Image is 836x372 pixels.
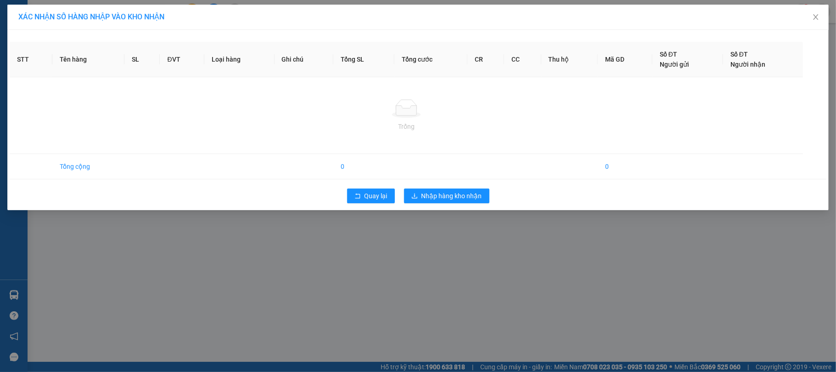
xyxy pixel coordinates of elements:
th: Ghi chú [275,42,333,77]
th: Tên hàng [52,42,124,77]
th: Tổng cước [394,42,467,77]
th: CR [467,42,504,77]
th: ĐVT [160,42,204,77]
th: Thu hộ [541,42,598,77]
th: STT [10,42,52,77]
th: Tổng SL [333,42,394,77]
button: Close [803,5,829,30]
th: CC [504,42,541,77]
div: Trống [17,121,796,132]
span: Người nhận [730,61,765,68]
th: Mã GD [598,42,652,77]
span: Quay lại [365,191,387,201]
span: Số ĐT [730,51,748,58]
span: rollback [354,193,361,200]
td: 0 [598,154,652,179]
span: XÁC NHẬN SỐ HÀNG NHẬP VÀO KHO NHẬN [18,12,164,21]
th: Loại hàng [204,42,275,77]
td: Tổng cộng [52,154,124,179]
span: close [812,13,819,21]
th: SL [124,42,160,77]
span: download [411,193,418,200]
span: Người gửi [660,61,689,68]
span: Nhập hàng kho nhận [421,191,482,201]
button: downloadNhập hàng kho nhận [404,189,489,203]
span: Số ĐT [660,51,677,58]
td: 0 [333,154,394,179]
button: rollbackQuay lại [347,189,395,203]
